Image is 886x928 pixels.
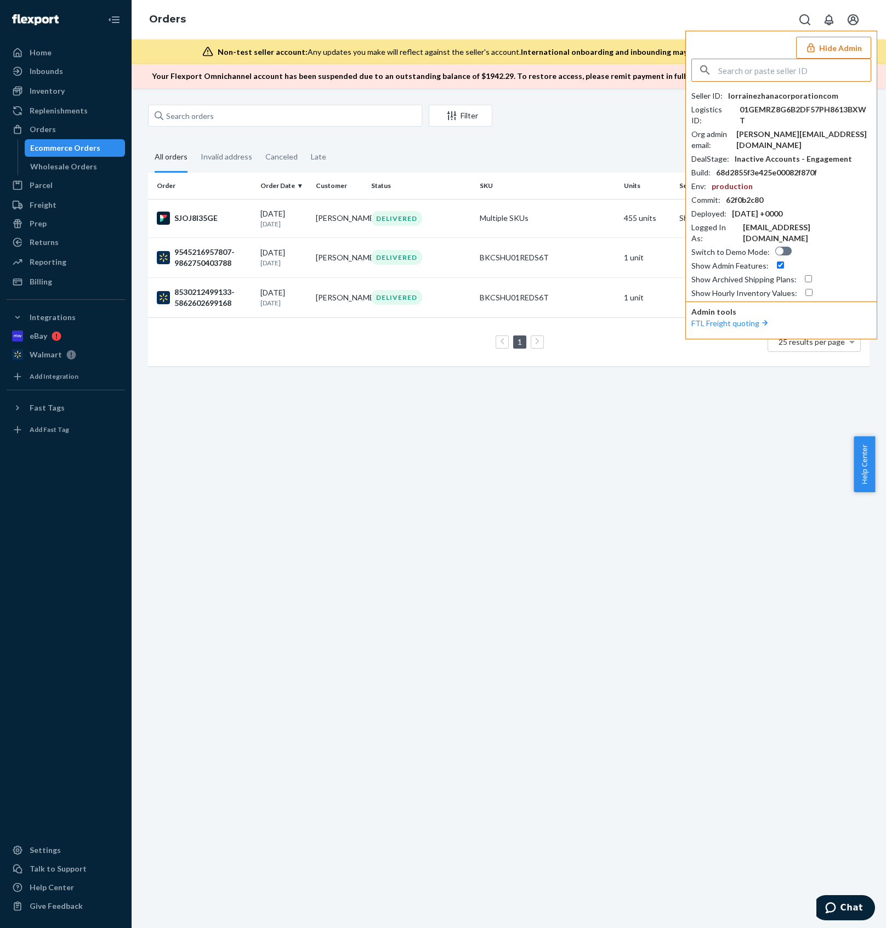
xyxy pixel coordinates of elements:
[691,90,723,101] div: Seller ID :
[691,181,706,192] div: Env :
[794,9,816,31] button: Open Search Box
[7,879,125,896] a: Help Center
[30,901,83,912] div: Give Feedback
[30,66,63,77] div: Inbounds
[260,258,307,267] p: [DATE]
[30,372,78,381] div: Add Integration
[732,208,782,219] div: [DATE] +0000
[30,331,47,341] div: eBay
[7,177,125,194] a: Parcel
[691,318,770,328] a: FTL Freight quoting
[371,211,422,226] div: DELIVERED
[256,173,311,199] th: Order Date
[311,199,367,237] td: [PERSON_NAME]
[30,237,59,248] div: Returns
[818,9,840,31] button: Open notifications
[691,195,720,206] div: Commit :
[675,199,783,237] td: Ship-to-address Removal
[691,222,737,244] div: Logged In As :
[7,44,125,61] a: Home
[30,425,69,434] div: Add Fast Tag
[842,9,864,31] button: Open account menu
[7,368,125,385] a: Add Integration
[475,173,620,199] th: SKU
[691,208,726,219] div: Deployed :
[149,13,186,25] a: Orders
[7,421,125,439] a: Add Fast Tag
[691,104,734,126] div: Logistics ID :
[7,327,125,345] a: eBay
[30,349,62,360] div: Walmart
[7,841,125,859] a: Settings
[796,37,871,59] button: Hide Admin
[726,195,763,206] div: 62f0b2c80
[718,59,871,81] input: Search or paste seller ID
[30,124,56,135] div: Orders
[260,247,307,267] div: [DATE]
[265,143,298,171] div: Canceled
[25,139,126,157] a: Ecommerce Orders
[12,14,59,25] img: Flexport logo
[7,253,125,271] a: Reporting
[691,153,729,164] div: DealStage :
[157,212,252,225] div: SJOJ8I35GE
[311,277,367,317] td: [PERSON_NAME]
[728,90,838,101] div: lorrainezhanacorporationcom
[103,9,125,31] button: Close Navigation
[30,143,100,153] div: Ecommerce Orders
[620,199,675,237] td: 455 units
[157,287,252,309] div: 8530212499133-5862602699168
[7,234,125,251] a: Returns
[30,47,52,58] div: Home
[218,47,308,56] span: Non-test seller account:
[30,276,52,287] div: Billing
[480,252,615,263] div: BKCSHU01REDS6T
[675,173,783,199] th: Service
[7,121,125,138] a: Orders
[735,153,852,164] div: Inactive Accounts - Engagement
[7,346,125,363] a: Walmart
[429,110,492,121] div: Filter
[480,292,615,303] div: BKCSHU01REDS6T
[620,237,675,277] td: 1 unit
[7,309,125,326] button: Integrations
[30,863,87,874] div: Talk to Support
[371,290,422,305] div: DELIVERED
[157,247,252,269] div: 9545216957807-9862750403788
[7,196,125,214] a: Freight
[30,105,88,116] div: Replenishments
[691,247,770,258] div: Switch to Demo Mode :
[620,277,675,317] td: 1 unit
[30,882,74,893] div: Help Center
[30,180,53,191] div: Parcel
[148,173,256,199] th: Order
[311,237,367,277] td: [PERSON_NAME]
[155,143,188,173] div: All orders
[201,143,252,171] div: Invalid address
[25,158,126,175] a: Wholesale Orders
[716,167,817,178] div: 68d2855f3e425e00082f870f
[743,222,871,244] div: [EMAIL_ADDRESS][DOMAIN_NAME]
[515,337,524,346] a: Page 1 is your current page
[30,218,47,229] div: Prep
[260,287,307,308] div: [DATE]
[691,167,711,178] div: Build :
[7,62,125,80] a: Inbounds
[30,312,76,323] div: Integrations
[148,105,422,127] input: Search orders
[7,399,125,417] button: Fast Tags
[854,436,875,492] button: Help Center
[30,845,61,856] div: Settings
[30,200,56,210] div: Freight
[429,105,492,127] button: Filter
[7,273,125,291] a: Billing
[779,337,845,346] span: 25 results per page
[260,208,307,229] div: [DATE]
[260,219,307,229] p: [DATE]
[691,129,731,151] div: Org admin email :
[311,143,326,171] div: Late
[218,47,805,58] div: Any updates you make will reflect against the seller's account.
[7,82,125,100] a: Inventory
